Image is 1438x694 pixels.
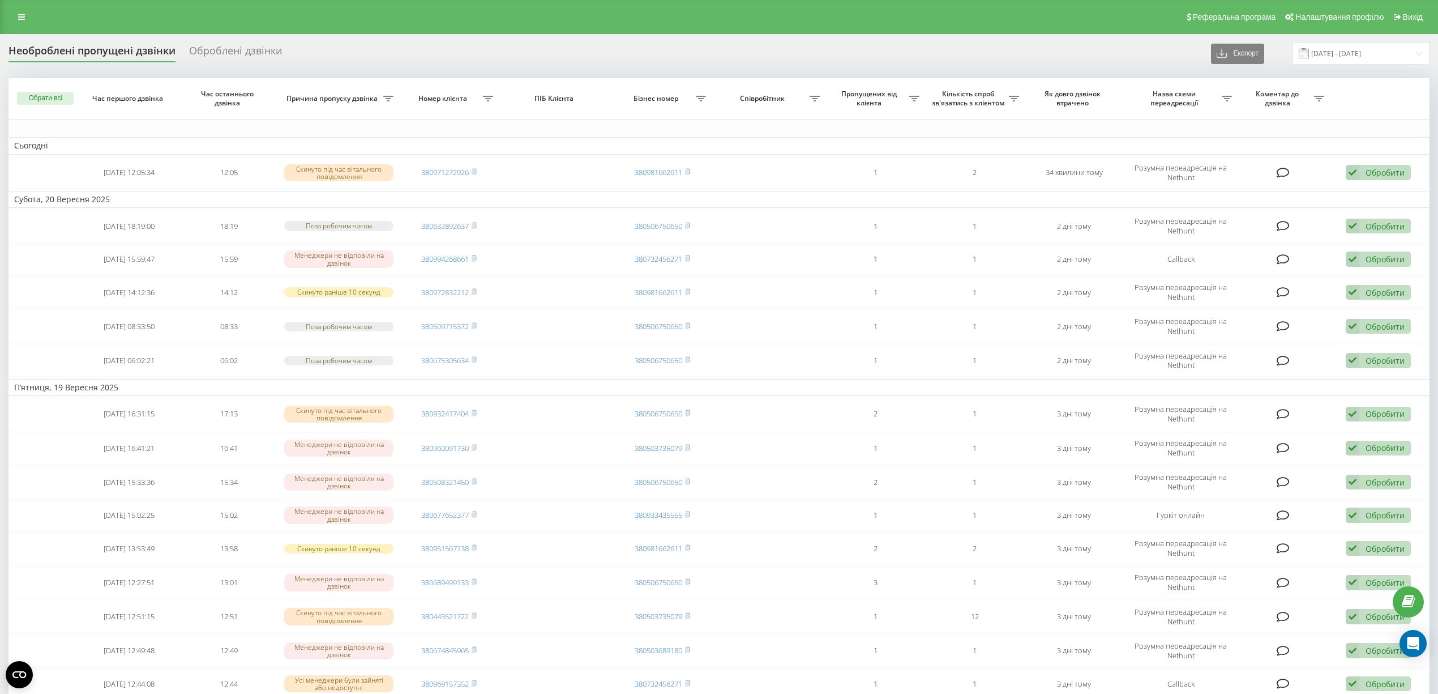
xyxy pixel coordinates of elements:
[179,601,279,632] td: 12:51
[1366,287,1405,298] div: Обробити
[284,474,393,491] div: Менеджери не відповіли на дзвінок
[80,276,179,308] td: [DATE] 14:12:36
[825,310,925,342] td: 1
[421,679,469,689] a: 380969157352
[421,254,469,264] a: 380994268661
[284,608,393,625] div: Скинуто під час вітального повідомлення
[1366,442,1405,453] div: Обробити
[189,90,268,107] span: Час останнього дзвінка
[1124,432,1238,464] td: Розумна переадресація на Nethunt
[284,440,393,457] div: Менеджери не відповіли на дзвінок
[179,157,279,189] td: 12:05
[284,406,393,423] div: Скинуто під час вітального повідомлення
[421,510,469,520] a: 380677652377
[284,356,393,365] div: Поза робочим часом
[925,466,1025,498] td: 1
[421,408,469,419] a: 380932417404
[717,94,810,103] span: Співробітник
[925,533,1025,564] td: 2
[179,635,279,667] td: 12:49
[80,466,179,498] td: [DATE] 15:33:36
[179,466,279,498] td: 15:34
[421,443,469,453] a: 380960091730
[825,276,925,308] td: 1
[1129,90,1222,107] span: Назва схеми переадресації
[635,577,682,587] a: 380506750650
[179,244,279,274] td: 15:59
[635,510,682,520] a: 380933435555
[179,276,279,308] td: 14:12
[80,432,179,464] td: [DATE] 16:41:21
[80,210,179,242] td: [DATE] 18:19:00
[1295,12,1384,22] span: Налаштування профілю
[189,45,282,62] div: Оброблені дзвінки
[635,679,682,689] a: 380732456271
[421,221,469,231] a: 380632892637
[1124,210,1238,242] td: Розумна переадресація на Nethunt
[1025,533,1124,564] td: 3 дні тому
[179,398,279,430] td: 17:13
[80,533,179,564] td: [DATE] 13:53:49
[1366,167,1405,178] div: Обробити
[284,642,393,659] div: Менеджери не відповіли на дзвінок
[1124,244,1238,274] td: Callback
[284,322,393,331] div: Поза робочим часом
[80,601,179,632] td: [DATE] 12:51:15
[1025,500,1124,530] td: 3 дні тому
[1124,157,1238,189] td: Розумна переадресація на Nethunt
[421,355,469,365] a: 380675305634
[1403,12,1423,22] span: Вихід
[825,432,925,464] td: 1
[925,310,1025,342] td: 1
[284,250,393,267] div: Менеджери не відповіли на дзвінок
[635,254,682,264] a: 380732456271
[1025,466,1124,498] td: 3 дні тому
[1025,210,1124,242] td: 2 дні тому
[80,635,179,667] td: [DATE] 12:49:48
[1366,321,1405,332] div: Обробити
[825,533,925,564] td: 2
[925,567,1025,598] td: 1
[80,244,179,274] td: [DATE] 15:59:47
[635,408,682,419] a: 380506750650
[1025,601,1124,632] td: 3 дні тому
[635,221,682,231] a: 380506750650
[825,398,925,430] td: 2
[1366,408,1405,419] div: Обробити
[8,379,1430,396] td: П’ятниця, 19 Вересня 2025
[6,661,33,688] button: Open CMP widget
[17,92,74,105] button: Обрати всі
[284,287,393,297] div: Скинуто раніше 10 секунд
[510,94,602,103] span: ПІБ Клієнта
[925,601,1025,632] td: 12
[8,137,1430,154] td: Сьогодні
[1124,533,1238,564] td: Розумна переадресація на Nethunt
[1366,355,1405,366] div: Обробити
[1124,635,1238,667] td: Розумна переадресація на Nethunt
[421,577,469,587] a: 380689499133
[1366,477,1405,488] div: Обробити
[1124,276,1238,308] td: Розумна переадресація на Nethunt
[421,321,469,331] a: 380509715372
[825,210,925,242] td: 1
[1211,44,1264,64] button: Експорт
[80,398,179,430] td: [DATE] 16:31:15
[1124,398,1238,430] td: Розумна переадресація на Nethunt
[825,567,925,598] td: 3
[80,310,179,342] td: [DATE] 08:33:50
[635,321,682,331] a: 380506750650
[179,210,279,242] td: 18:19
[1025,157,1124,189] td: 34 хвилини тому
[179,344,279,376] td: 06:02
[635,477,682,487] a: 380506750650
[284,675,393,692] div: Усі менеджери були зайняті або недоступні
[925,398,1025,430] td: 1
[1124,601,1238,632] td: Розумна переадресація на Nethunt
[179,533,279,564] td: 13:58
[635,645,682,655] a: 380503689180
[405,94,483,103] span: Номер клієнта
[80,344,179,376] td: [DATE] 06:02:21
[421,645,469,655] a: 380674845965
[635,543,682,554] a: 380981662611
[179,567,279,598] td: 13:01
